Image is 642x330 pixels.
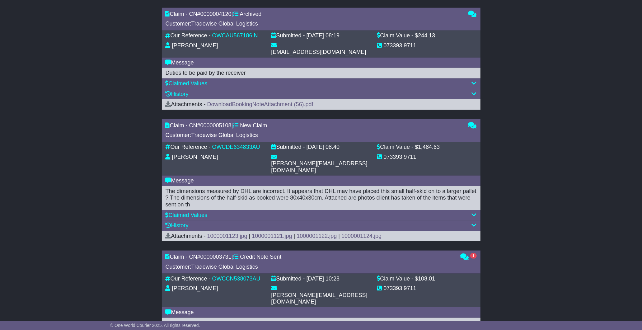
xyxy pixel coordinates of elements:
[338,233,340,239] span: |
[166,254,454,261] div: Claim - CN# |
[377,276,414,282] div: Claim Value -
[200,122,232,129] span: 0000005108
[166,91,477,98] div: History
[166,188,477,208] div: The dimensions measured by DHL are incorrect. It appears that DHL may have placed this small half...
[191,264,258,270] span: Tradewise Global Logistics
[415,32,435,39] div: $244.13
[470,253,477,259] span: 1
[341,233,382,239] a: 1000001124.jpg
[271,276,305,282] div: Submitted -
[166,233,206,239] span: Attachments -
[172,42,218,49] div: [PERSON_NAME]
[172,154,218,161] div: [PERSON_NAME]
[166,132,462,139] div: Customer:
[307,32,340,39] div: [DATE] 08:19
[415,144,440,151] div: $1,484.63
[384,154,416,161] div: 073393 9711
[249,233,251,239] span: |
[207,101,313,107] a: DownloadBookingNoteAttachment (56).pdf
[460,254,477,260] a: 1
[271,32,305,39] div: Submitted -
[166,212,477,219] div: Claimed Values
[110,323,200,328] span: © One World Courier 2025. All rights reserved.
[377,32,414,39] div: Claim Value -
[294,233,295,239] span: |
[166,144,211,151] div: Our Reference -
[166,101,206,107] span: Attachments -
[297,233,337,239] a: 1000001122.jpg
[166,177,477,184] div: Message
[271,160,371,174] div: [PERSON_NAME][EMAIL_ADDRESS][DOMAIN_NAME]
[207,233,247,239] a: 1000001123.jpg
[166,222,189,229] a: History
[166,32,211,39] div: Our Reference -
[191,132,258,138] span: Tradewise Global Logistics
[212,144,260,150] a: OWCDE634833AU
[240,11,261,17] span: Archived
[166,80,208,87] a: Claimed Values
[271,144,305,151] div: Submitted -
[166,276,211,282] div: Our Reference -
[166,70,477,77] div: Duties to be paid by the receiver
[384,285,416,292] div: 073393 9711
[166,11,462,18] div: Claim - CN# |
[166,222,477,229] div: History
[271,292,371,305] div: [PERSON_NAME][EMAIL_ADDRESS][DOMAIN_NAME]
[200,254,232,260] span: 0000003731
[307,144,340,151] div: [DATE] 08:40
[166,264,454,271] div: Customer:
[166,91,189,97] a: History
[415,276,435,282] div: $108.01
[166,80,477,87] div: Claimed Values
[166,122,462,129] div: Claim - CN# |
[212,32,258,39] a: OWCAU567186IN
[191,21,258,27] span: Tradewise Global Logistics
[212,276,260,282] a: OWCCN538073AU
[200,11,232,17] span: 0000004120
[307,276,340,282] div: [DATE] 10:28
[240,122,267,129] span: New Claim
[166,212,208,218] a: Claimed Values
[271,49,366,56] div: [EMAIL_ADDRESS][DOMAIN_NAME]
[172,285,218,292] div: [PERSON_NAME]
[240,254,281,260] span: Credit Note Sent
[384,42,416,49] div: 073393 9711
[377,144,414,151] div: Claim Value -
[166,309,477,316] div: Message
[252,233,292,239] a: 1000001121.jpg
[166,59,477,66] div: Message
[166,21,462,27] div: Customer:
